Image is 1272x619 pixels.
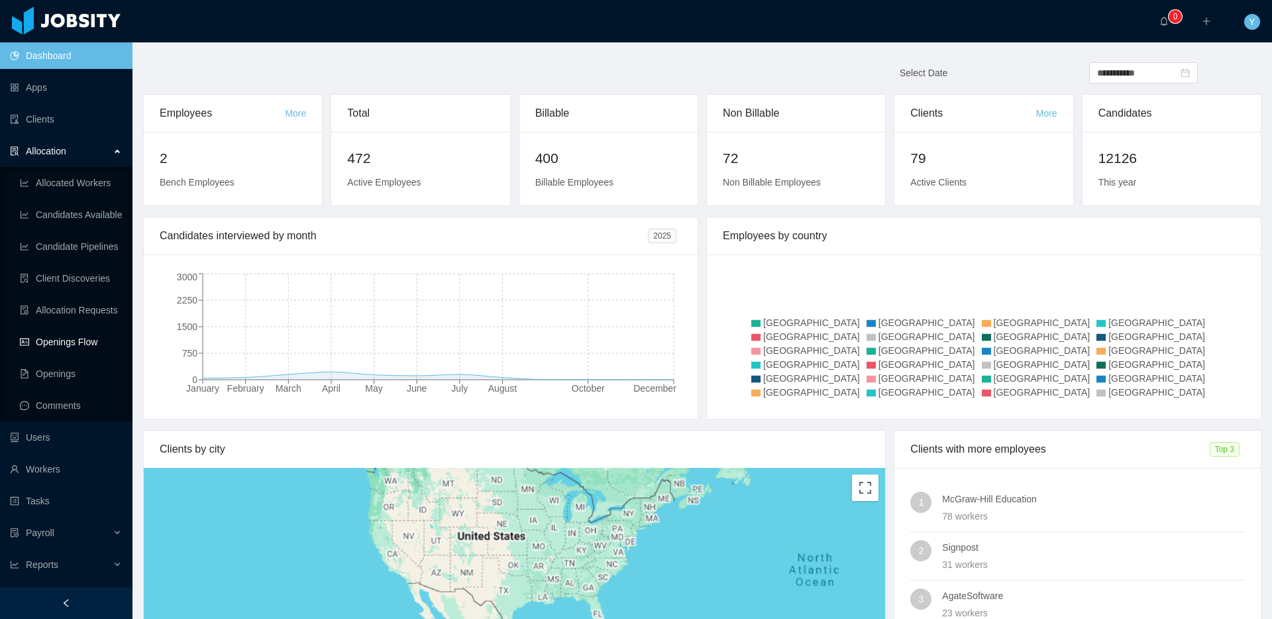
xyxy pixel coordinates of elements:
a: icon: file-doneAllocation Requests [20,297,122,323]
h2: 72 [723,148,869,169]
a: icon: pie-chartDashboard [10,42,122,69]
a: icon: line-chartAllocated Workers [20,170,122,196]
div: Employees [160,95,285,132]
span: [GEOGRAPHIC_DATA] [878,373,975,384]
span: [GEOGRAPHIC_DATA] [763,373,860,384]
div: 78 workers [942,509,1245,524]
a: icon: line-chartCandidate Pipelines [20,233,122,260]
span: Active Employees [347,177,421,188]
i: icon: bell [1159,17,1169,26]
tspan: 1500 [177,321,197,332]
span: [GEOGRAPHIC_DATA] [994,331,1090,342]
tspan: 750 [182,348,198,359]
div: Clients by city [160,431,869,468]
h2: 79 [910,148,1057,169]
i: icon: calendar [1181,68,1190,78]
a: icon: messageComments [20,392,122,419]
span: [GEOGRAPHIC_DATA] [763,317,860,328]
tspan: July [451,383,468,394]
span: [GEOGRAPHIC_DATA] [878,345,975,356]
div: 31 workers [942,557,1245,572]
a: icon: appstoreApps [10,74,122,101]
tspan: February [227,383,264,394]
span: [GEOGRAPHIC_DATA] [1108,331,1205,342]
span: 2 [918,540,924,561]
span: [GEOGRAPHIC_DATA] [994,359,1090,370]
h2: 12126 [1098,148,1245,169]
div: Total [347,95,494,132]
span: This year [1098,177,1137,188]
h4: Signpost [942,540,1245,555]
a: icon: userWorkers [10,456,122,482]
tspan: 3000 [177,272,197,282]
span: Billable Employees [535,177,613,188]
tspan: October [572,383,605,394]
tspan: June [407,383,427,394]
span: Payroll [26,528,54,538]
span: [GEOGRAPHIC_DATA] [994,373,1090,384]
span: Bench Employees [160,177,235,188]
div: Clients [910,95,1035,132]
a: icon: line-chartCandidates Available [20,201,122,228]
span: Reports [26,559,58,570]
tspan: 2250 [177,295,197,306]
a: icon: robotUsers [10,424,122,451]
h2: 400 [535,148,682,169]
h4: AgateSoftware [942,589,1245,603]
a: More [285,108,306,119]
a: icon: profileTasks [10,488,122,514]
div: Clients with more employees [910,431,1209,468]
tspan: January [186,383,219,394]
span: [GEOGRAPHIC_DATA] [878,331,975,342]
span: [GEOGRAPHIC_DATA] [878,359,975,370]
i: icon: plus [1202,17,1211,26]
a: icon: file-searchClient Discoveries [20,265,122,292]
span: Top 3 [1210,442,1240,457]
span: [GEOGRAPHIC_DATA] [1108,359,1205,370]
span: [GEOGRAPHIC_DATA] [1108,373,1205,384]
tspan: December [633,383,676,394]
tspan: August [488,383,517,394]
span: [GEOGRAPHIC_DATA] [763,345,860,356]
span: 2025 [648,229,676,243]
tspan: 0 [192,374,197,385]
div: Candidates [1098,95,1245,132]
span: 3 [918,589,924,610]
span: 1 [918,492,924,513]
span: [GEOGRAPHIC_DATA] [994,387,1090,398]
span: Active Clients [910,177,967,188]
a: icon: auditClients [10,106,122,133]
span: [GEOGRAPHIC_DATA] [1108,345,1205,356]
div: Billable [535,95,682,132]
span: Y [1249,14,1255,30]
span: [GEOGRAPHIC_DATA] [994,345,1090,356]
tspan: April [322,383,341,394]
tspan: May [365,383,382,394]
span: [GEOGRAPHIC_DATA] [763,359,860,370]
i: icon: line-chart [10,560,19,569]
div: Candidates interviewed by month [160,217,648,254]
sup: 0 [1169,10,1182,23]
i: icon: file-protect [10,528,19,537]
h4: McGraw-Hill Education [942,492,1245,506]
div: Non Billable [723,95,869,132]
span: [GEOGRAPHIC_DATA] [878,317,975,328]
span: Allocation [26,146,66,156]
i: icon: solution [10,146,19,156]
span: [GEOGRAPHIC_DATA] [878,387,975,398]
div: Employees by country [723,217,1245,254]
span: [GEOGRAPHIC_DATA] [1108,387,1205,398]
span: [GEOGRAPHIC_DATA] [994,317,1090,328]
tspan: March [276,383,301,394]
span: [GEOGRAPHIC_DATA] [763,387,860,398]
h2: 2 [160,148,306,169]
a: icon: file-textOpenings [20,361,122,387]
span: [GEOGRAPHIC_DATA] [763,331,860,342]
a: icon: idcardOpenings Flow [20,329,122,355]
a: More [1036,108,1057,119]
span: Non Billable Employees [723,177,821,188]
span: Select Date [900,68,947,78]
h2: 472 [347,148,494,169]
button: Toggle fullscreen view [852,475,878,501]
span: [GEOGRAPHIC_DATA] [1108,317,1205,328]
